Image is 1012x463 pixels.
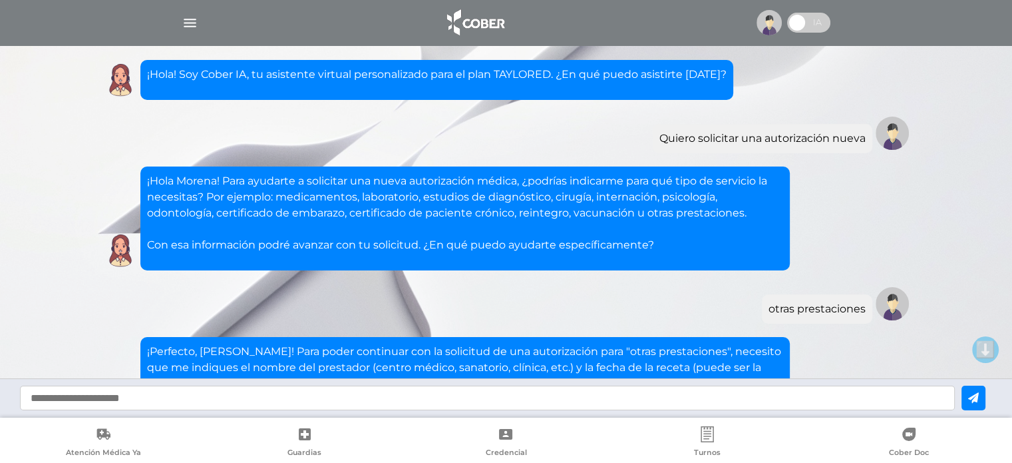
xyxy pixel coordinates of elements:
[182,15,198,31] img: Cober_menu-lines-white.svg
[287,448,321,460] span: Guardias
[757,10,782,35] img: profile-placeholder.svg
[876,287,909,320] img: Tu imagen
[972,336,999,363] button: ⬇️
[147,344,783,424] p: ¡Perfecto, [PERSON_NAME]! Para poder continuar con la solicitud de una autorización para "otras p...
[694,448,721,460] span: Turnos
[104,63,137,97] img: Cober IA
[104,234,137,267] img: Cober IA
[659,131,866,147] div: Quiero solicitar una autorización nueva
[440,7,510,39] img: logo_cober_home-white.png
[147,67,727,83] p: ¡Hola! Soy Cober IA, tu asistente virtual personalizado para el plan TAYLORED. ¿En qué puedo asis...
[768,301,866,317] div: otras prestaciones
[607,426,808,460] a: Turnos
[405,426,607,460] a: Credencial
[808,426,1009,460] a: Cober Doc
[876,117,909,150] img: Tu imagen
[3,426,204,460] a: Atención Médica Ya
[485,448,526,460] span: Credencial
[889,448,929,460] span: Cober Doc
[204,426,406,460] a: Guardias
[66,448,141,460] span: Atención Médica Ya
[147,173,783,253] p: ¡Hola Morena! Para ayudarte a solicitar una nueva autorización médica, ¿podrías indicarme para qu...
